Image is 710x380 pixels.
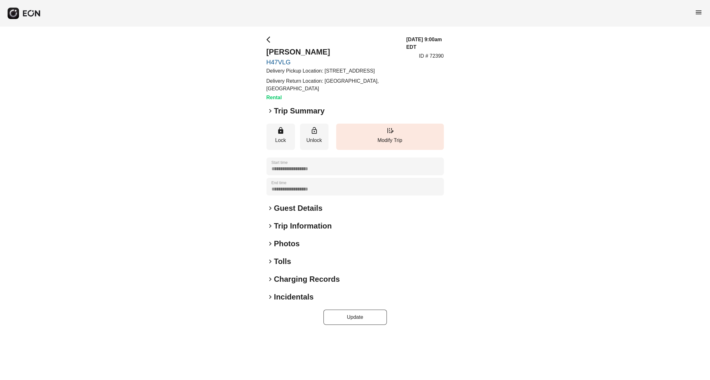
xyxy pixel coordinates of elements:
span: keyboard_arrow_right [266,293,274,301]
span: keyboard_arrow_right [266,240,274,248]
p: ID # 72390 [419,52,444,60]
h2: Photos [274,239,300,249]
button: Unlock [300,124,329,150]
h2: Tolls [274,256,291,267]
span: lock_open [310,127,318,134]
span: keyboard_arrow_right [266,107,274,115]
p: Delivery Return Location: [GEOGRAPHIC_DATA], [GEOGRAPHIC_DATA] [266,77,399,93]
span: keyboard_arrow_right [266,258,274,265]
span: arrow_back_ios [266,36,274,43]
button: Update [323,310,387,325]
button: Modify Trip [336,124,444,150]
p: Delivery Pickup Location: [STREET_ADDRESS] [266,67,399,75]
p: Unlock [303,137,325,144]
span: edit_road [386,127,394,134]
span: keyboard_arrow_right [266,204,274,212]
p: Modify Trip [339,137,441,144]
span: keyboard_arrow_right [266,222,274,230]
button: Lock [266,124,295,150]
h2: Trip Summary [274,106,325,116]
span: keyboard_arrow_right [266,275,274,283]
a: H47VLG [266,58,399,66]
h2: Guest Details [274,203,323,213]
h3: Rental [266,94,399,101]
span: menu [695,9,702,16]
h2: Incidentals [274,292,314,302]
h2: Trip Information [274,221,332,231]
p: Lock [270,137,292,144]
span: lock [277,127,285,134]
h3: [DATE] 9:00am EDT [406,36,444,51]
h2: [PERSON_NAME] [266,47,399,57]
h2: Charging Records [274,274,340,284]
